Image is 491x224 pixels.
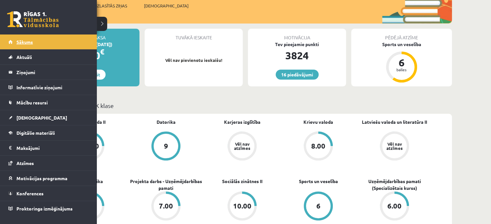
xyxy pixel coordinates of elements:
a: [DEMOGRAPHIC_DATA] [8,110,89,125]
div: Tev pieejamie punkti [248,41,346,48]
span: Motivācijas programma [16,175,67,181]
div: Tuvākā ieskaite [145,29,243,41]
span: Aktuāli [16,54,32,60]
a: Vēl nav atzīmes [204,131,280,162]
a: Maksājumi [8,141,89,155]
a: Digitālie materiāli [8,125,89,140]
a: Atzīmes [8,156,89,170]
a: Uzņēmējdarbības pamati (Specializētais kurss) [356,178,433,191]
div: 9 [164,142,168,150]
a: Datorika [157,119,176,125]
a: 6.00 [356,191,433,222]
a: Latviešu valoda un literatūra II [362,119,427,125]
legend: Informatīvie ziņojumi [16,80,89,95]
legend: Maksājumi [16,141,89,155]
a: 8.00 [280,131,356,162]
div: 8.00 [311,142,325,150]
span: [DEMOGRAPHIC_DATA] [144,3,189,9]
div: 6 [392,57,411,68]
div: balles [392,68,411,72]
div: Pēdējā atzīme [351,29,452,41]
a: 7.00 [128,191,204,222]
a: Sākums [8,34,89,49]
span: Mācību resursi [16,100,48,105]
a: 6 [280,191,356,222]
a: 10.00 [204,191,280,222]
a: Rīgas 1. Tālmācības vidusskola [7,11,59,27]
a: Motivācijas programma [8,171,89,186]
div: 6.00 [387,202,402,209]
div: Motivācija [248,29,346,41]
a: Ziņojumi [8,65,89,80]
a: Konferences [8,186,89,201]
span: Digitālie materiāli [16,130,55,136]
a: Mācību resursi [8,95,89,110]
a: Karjeras izglītība [224,119,261,125]
a: 9 [128,131,204,162]
span: Neizlasītās ziņas [91,3,127,9]
a: 16 piedāvājumi [276,70,319,80]
a: Sociālās zinātnes II [222,178,262,185]
span: Sākums [16,39,33,45]
span: Konferences [16,190,44,196]
div: 6 [316,202,321,209]
div: 3824 [248,48,346,63]
a: Proktoringa izmēģinājums [8,201,89,216]
span: Atzīmes [16,160,34,166]
span: [DEMOGRAPHIC_DATA] [16,115,67,121]
a: Vēl nav atzīmes [356,131,433,162]
a: Projekta darbs - Uzņēmējdarbības pamati [128,178,204,191]
div: 10.00 [233,202,251,209]
a: Aktuāli [8,50,89,64]
p: Mācību plāns 12.b2 JK klase [41,101,449,110]
p: Vēl nav pievienotu ieskaišu! [148,57,240,63]
a: Krievu valoda [303,119,333,125]
legend: Ziņojumi [16,65,89,80]
div: 7.00 [159,202,173,209]
div: Vēl nav atzīmes [233,142,251,150]
span: Proktoringa izmēģinājums [16,206,73,211]
a: Informatīvie ziņojumi [8,80,89,95]
div: Vēl nav atzīmes [385,142,404,150]
a: Sports un veselība 6 balles [351,41,452,83]
span: € [100,47,104,56]
div: Sports un veselība [351,41,452,48]
a: Sports un veselība [299,178,338,185]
